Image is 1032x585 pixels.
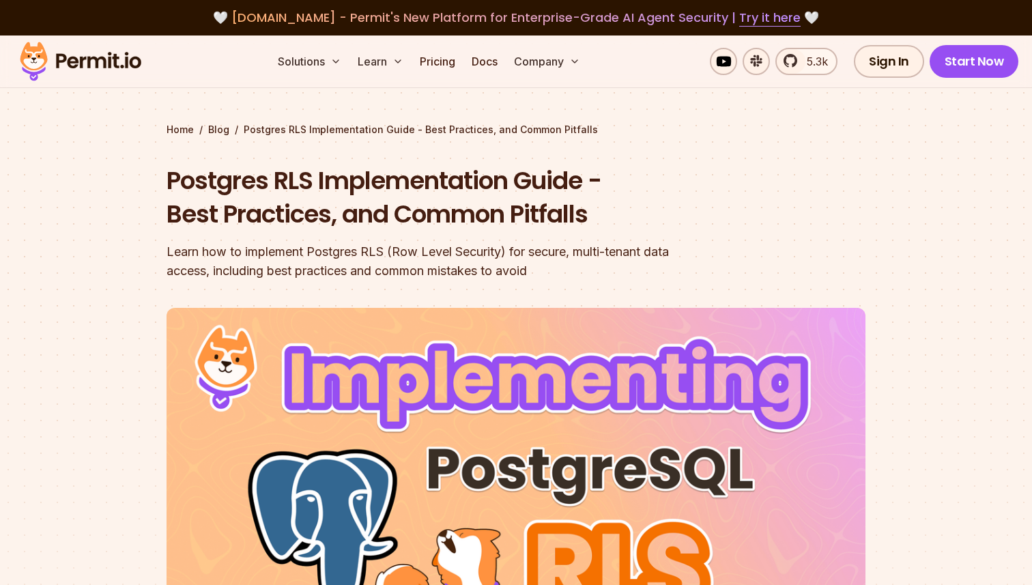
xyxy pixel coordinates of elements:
a: 5.3k [775,48,837,75]
a: Blog [208,123,229,137]
div: 🤍 🤍 [33,8,999,27]
h1: Postgres RLS Implementation Guide - Best Practices, and Common Pitfalls [167,164,691,231]
button: Solutions [272,48,347,75]
img: Permit logo [14,38,147,85]
a: Docs [466,48,503,75]
a: Start Now [930,45,1019,78]
a: Try it here [739,9,801,27]
button: Company [508,48,586,75]
a: Sign In [854,45,924,78]
div: / / [167,123,865,137]
span: [DOMAIN_NAME] - Permit's New Platform for Enterprise-Grade AI Agent Security | [231,9,801,26]
span: 5.3k [799,53,828,70]
a: Home [167,123,194,137]
button: Learn [352,48,409,75]
div: Learn how to implement Postgres RLS (Row Level Security) for secure, multi-tenant data access, in... [167,242,691,281]
a: Pricing [414,48,461,75]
